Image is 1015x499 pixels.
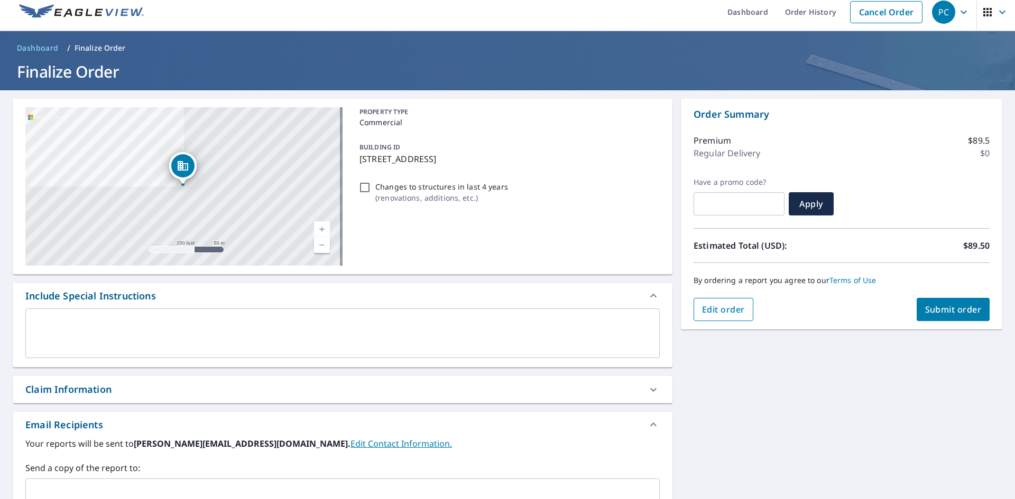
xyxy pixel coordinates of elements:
[13,376,672,403] div: Claim Information
[850,1,922,23] a: Cancel Order
[925,304,982,315] span: Submit order
[829,275,876,285] a: Terms of Use
[19,4,144,20] img: EV Logo
[694,107,990,121] p: Order Summary
[13,40,63,57] a: Dashboard
[694,177,785,187] label: Have a promo code?
[17,43,59,53] span: Dashboard
[375,192,508,203] p: ( renovations, additions, etc. )
[359,117,656,128] p: Commercial
[13,40,1002,57] nav: breadcrumb
[359,153,656,165] p: [STREET_ADDRESS]
[694,239,842,252] p: Estimated Total (USD):
[169,152,197,185] div: Dropped pin, building 1, Commercial property, 614 Route 25a Rocky Point, NY 11778
[25,462,660,474] label: Send a copy of the report to:
[963,239,990,252] p: $89.50
[694,147,760,159] p: Regular Delivery
[314,237,330,253] a: Current Level 17, Zoom Out
[375,181,508,192] p: Changes to structures in last 4 years
[75,43,126,53] p: Finalize Order
[13,61,1002,82] h1: Finalize Order
[968,134,990,147] p: $89.5
[694,298,753,321] button: Edit order
[797,198,825,210] span: Apply
[932,1,955,24] div: PC
[789,192,834,215] button: Apply
[359,107,656,117] p: PROPERTY TYPE
[350,438,452,449] a: EditContactInfo
[314,221,330,237] a: Current Level 17, Zoom In
[134,438,350,449] b: [PERSON_NAME][EMAIL_ADDRESS][DOMAIN_NAME].
[917,298,990,321] button: Submit order
[25,418,103,432] div: Email Recipients
[980,147,990,159] p: $0
[25,382,112,397] div: Claim Information
[25,437,660,450] label: Your reports will be sent to
[13,283,672,308] div: Include Special Instructions
[13,412,672,437] div: Email Recipients
[694,276,990,285] p: By ordering a report you agree to our
[694,134,731,147] p: Premium
[67,42,70,54] li: /
[702,304,745,315] span: Edit order
[359,143,400,152] p: BUILDING ID
[25,289,156,303] div: Include Special Instructions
